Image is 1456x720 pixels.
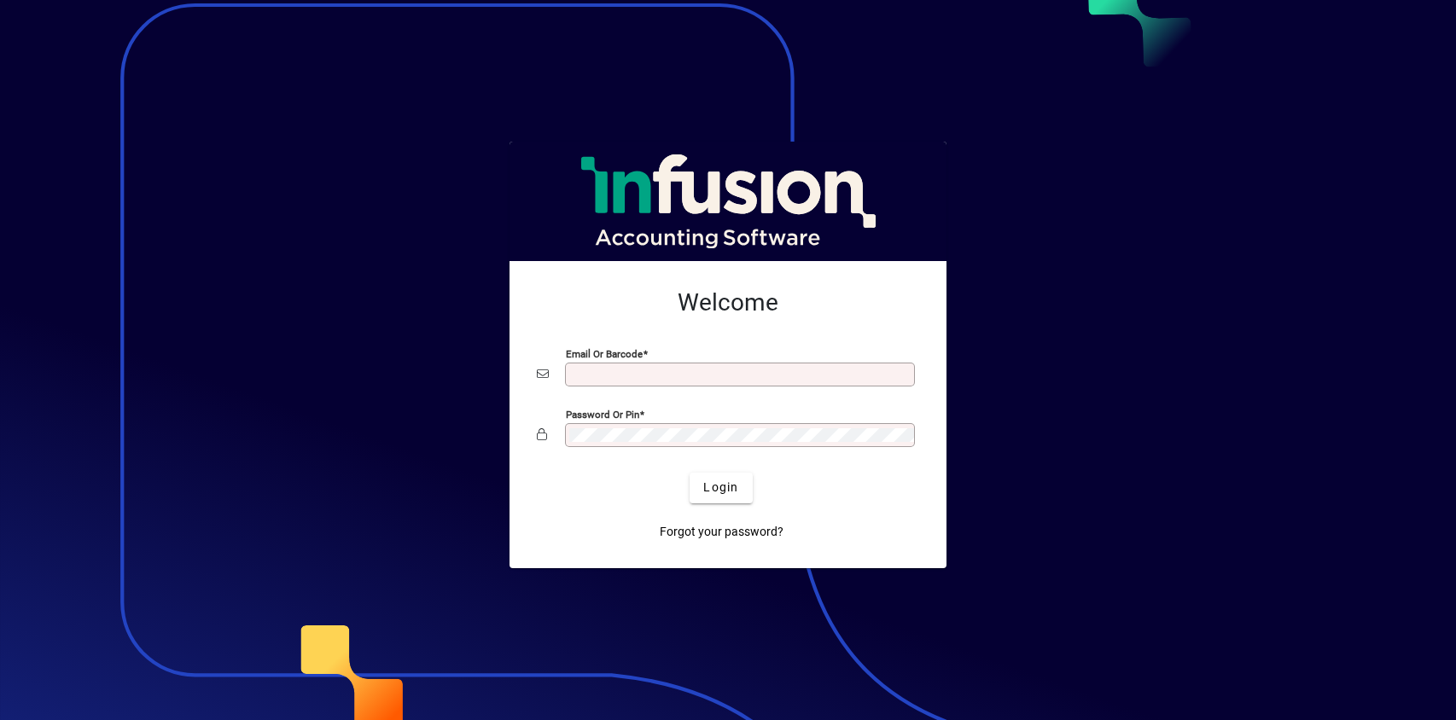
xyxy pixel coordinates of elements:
span: Forgot your password? [660,523,783,541]
button: Login [690,473,752,503]
mat-label: Password or Pin [566,408,639,420]
a: Forgot your password? [653,517,790,548]
span: Login [703,479,738,496]
h2: Welcome [537,288,919,317]
mat-label: Email or Barcode [566,347,643,359]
